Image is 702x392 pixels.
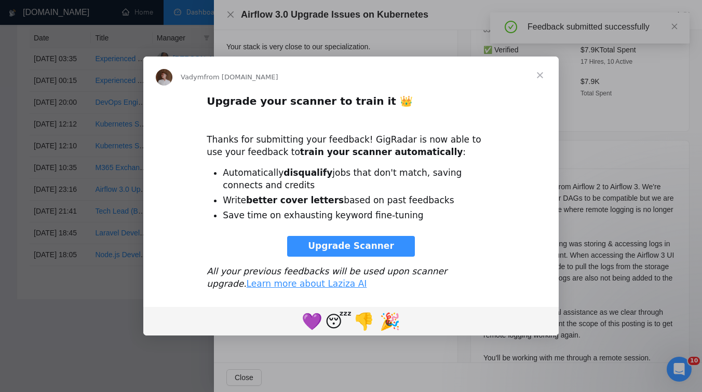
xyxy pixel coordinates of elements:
[521,57,559,94] span: Close
[283,167,332,178] b: disqualify
[223,209,495,222] li: Save time on exhausting keyword fine-tuning
[302,312,322,331] span: 💜
[377,309,403,333] span: tada reaction
[308,241,394,251] span: Upgrade Scanner
[300,147,463,157] b: train your scanner automatically
[287,236,415,257] a: Upgrade Scanner
[204,73,278,81] span: from [DOMAIN_NAME]
[246,195,344,205] b: better cover letters
[223,194,495,207] li: Write based on past feedbacks
[207,95,413,107] b: Upgrade your scanner to train it 👑
[325,312,352,331] span: 😴
[380,312,400,331] span: 🎉
[223,167,495,192] li: Automatically jobs that don't match, saving connects and credits
[299,309,325,333] span: purple heart reaction
[325,309,351,333] span: sleeping reaction
[207,266,447,289] i: All your previous feedbacks will be used upon scanner upgrade.
[156,69,172,86] img: Profile image for Vadym
[207,121,495,158] div: Thanks for submitting your feedback! GigRadar is now able to use your feedback to :
[354,312,374,331] span: 👎
[351,309,377,333] span: 1 reaction
[181,73,204,81] span: Vadym
[247,278,367,289] a: Learn more about Laziza AI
